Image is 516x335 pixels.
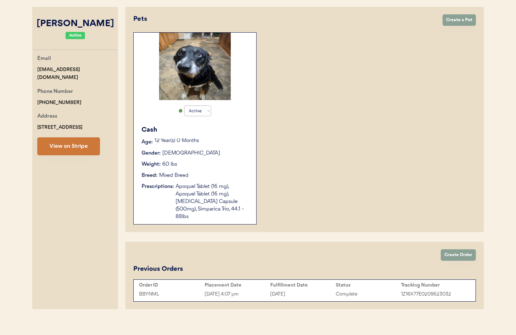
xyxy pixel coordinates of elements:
img: 1000004453.jpg [159,33,231,100]
div: [EMAIL_ADDRESS][DOMAIN_NAME] [37,66,118,82]
div: BBYNML [139,290,205,298]
div: 1Z16X77E0209523032 [401,290,467,298]
button: Create Order [441,249,476,261]
div: Email [37,55,51,63]
div: Weight: [142,161,161,168]
div: Fulfillment Date [270,282,336,288]
div: Phone Number [37,88,73,96]
div: Mixed Breed [159,172,188,179]
div: Prescriptions: [142,183,174,190]
div: [PERSON_NAME] [32,17,118,31]
div: Gender: [142,150,161,157]
div: Address [37,112,57,121]
div: [STREET_ADDRESS] [37,123,82,132]
div: [PHONE_NUMBER] [37,99,81,107]
p: 12 Year(s) 0 Months [154,138,249,143]
div: Placement Date [205,282,270,288]
button: Create a Pet [443,14,476,26]
div: [DATE] 4:07 pm [205,290,270,298]
div: Cash [142,125,249,135]
div: Status [336,282,401,288]
div: Complete [336,290,401,298]
div: Breed: [142,172,157,179]
div: Tracking Number [401,282,467,288]
div: Apoquel Tablet (16 mg), Apoquel Tablet (16 mg), [MEDICAL_DATA] Capsule (500mg), Simparica Trio, 4... [176,183,249,221]
button: View on Stripe [37,137,100,155]
div: [DEMOGRAPHIC_DATA] [162,150,220,157]
div: [DATE] [270,290,336,298]
div: Pets [133,14,435,24]
div: Order ID [139,282,205,288]
div: 60 lbs [162,161,177,168]
div: Previous Orders [133,264,183,274]
div: Age: [142,138,153,146]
